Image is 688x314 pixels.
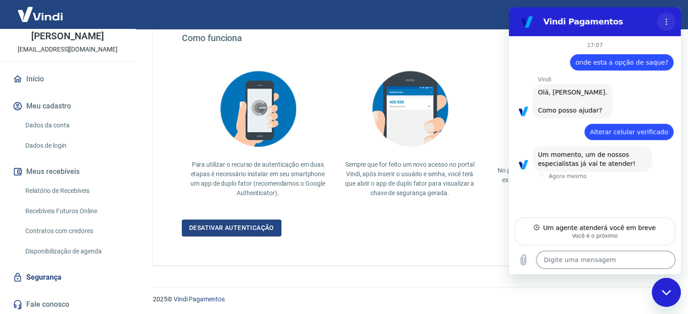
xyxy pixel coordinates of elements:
a: Recebíveis Futuros Online [22,202,124,220]
p: [EMAIL_ADDRESS][DOMAIN_NAME] [18,45,118,54]
img: explication-mfa3.c449ef126faf1c3e3bb9.png [365,65,455,153]
a: Segurança [11,267,124,287]
a: Dados de login [22,136,124,155]
a: Dados da conta [22,116,124,135]
a: Início [11,69,124,89]
a: Desativar autenticação [182,220,281,236]
button: Meus recebíveis [11,162,124,182]
p: Sempre que for feito um novo acesso no portal Vindi, após inserir o usuário e senha, você terá qu... [341,160,479,198]
a: Relatório de Recebíveis [22,182,124,200]
a: Disponibilização de agenda [22,242,124,261]
p: Para utilizar o recurso de autenticação em duas etapas é necessário instalar em seu smartphone um... [189,160,327,198]
p: 2025 © [153,295,666,304]
a: Contratos com credores [22,222,124,240]
button: Meu cadastro [11,96,124,116]
a: Vindi Pagamentos [174,295,225,303]
iframe: Botão para abrir a janela de mensagens, conversa em andamento [652,278,681,307]
h4: Como funciona [182,33,637,43]
p: [PERSON_NAME] [31,32,104,41]
img: explication-mfa2.908d58f25590a47144d3.png [213,65,303,153]
button: Sair [645,6,677,23]
p: No portal Vindi, informe a chave de segurança exibida no app de duplo fator para liberar o acesso. [493,166,630,194]
iframe: Janela de mensagens [509,7,681,274]
img: Vindi [11,0,70,28]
